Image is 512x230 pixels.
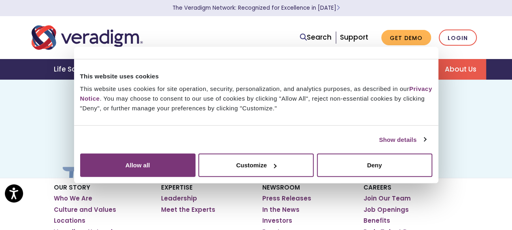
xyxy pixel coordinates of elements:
button: Deny [317,154,432,177]
a: Press Releases [262,194,311,203]
a: Support [340,32,368,42]
a: Search [300,32,331,43]
a: Privacy Notice [80,85,432,102]
a: About Us [435,59,486,80]
a: Login [439,30,477,46]
a: Investors [262,217,292,225]
a: Benefits [363,217,390,225]
a: The Veradigm Network: Recognized for Excellence in [DATE]Learn More [172,4,340,12]
img: Veradigm logo [32,24,143,51]
button: Allow all [80,154,195,177]
a: In the News [262,206,300,214]
a: Life Sciences [44,59,111,80]
a: Leadership [161,194,197,203]
span: Learn More [336,4,340,12]
a: Locations [54,217,85,225]
a: Job Openings [363,206,409,214]
a: Culture and Values [54,206,116,214]
a: Show details [379,135,426,144]
button: Customize [198,154,314,177]
a: Who We Are [54,194,92,203]
div: This website uses cookies for site operation, security, personalization, and analytics purposes, ... [80,84,432,113]
a: Meet the Experts [161,206,215,214]
a: Get Demo [381,30,431,46]
a: Join Our Team [363,194,411,203]
div: This website uses cookies [80,71,432,81]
